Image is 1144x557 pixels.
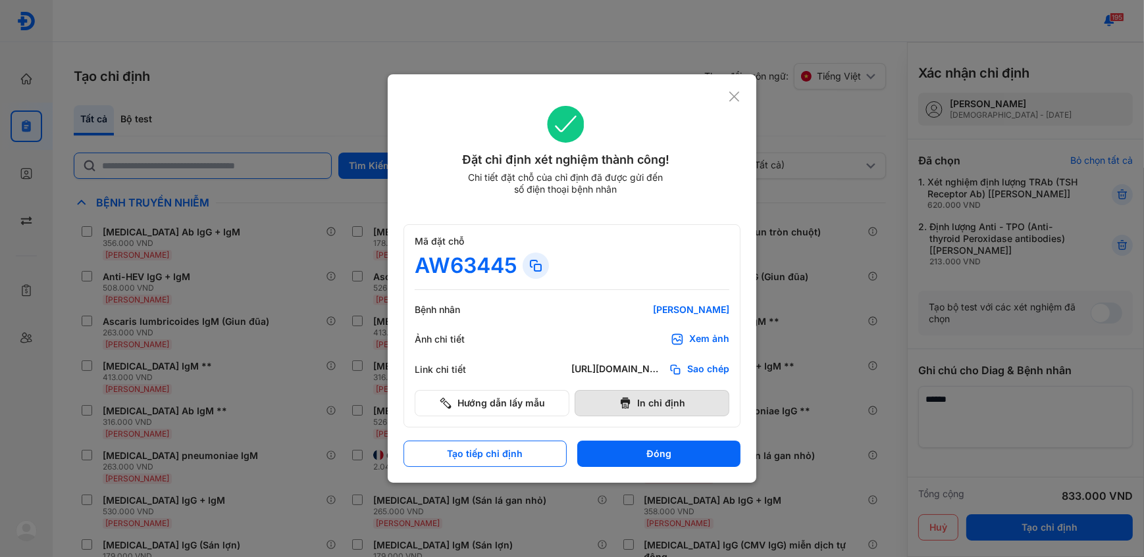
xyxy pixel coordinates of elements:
div: [PERSON_NAME] [571,304,729,316]
button: Hướng dẫn lấy mẫu [415,390,569,416]
button: In chỉ định [575,390,729,416]
button: Tạo tiếp chỉ định [403,441,567,467]
div: [URL][DOMAIN_NAME] [571,363,663,376]
button: Đóng [577,441,741,467]
div: Chi tiết đặt chỗ của chỉ định đã được gửi đến số điện thoại bệnh nhân [462,172,669,195]
div: Xem ảnh [689,333,729,346]
div: Đặt chỉ định xét nghiệm thành công! [403,151,728,169]
div: Ảnh chi tiết [415,333,494,345]
div: Link chi tiết [415,364,494,375]
span: Sao chép [687,363,729,376]
div: Mã đặt chỗ [415,235,729,247]
div: Bệnh nhân [415,304,494,316]
div: AW63445 [415,253,517,279]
